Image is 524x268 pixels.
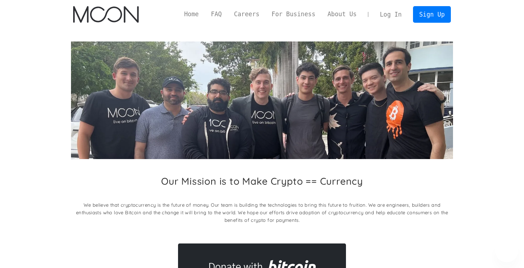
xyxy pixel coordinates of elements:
iframe: Button to launch messaging window [495,239,518,262]
a: Careers [228,10,265,19]
a: Log In [374,6,408,22]
a: home [73,6,138,23]
a: FAQ [205,10,228,19]
a: Home [178,10,205,19]
p: We believe that cryptocurrency is the future of money. Our team is building the technologies to b... [71,201,453,224]
a: Sign Up [413,6,450,22]
img: Moon Logo [73,6,138,23]
a: For Business [266,10,321,19]
h2: Our Mission is to Make Crypto == Currency [161,175,363,187]
a: About Us [321,10,363,19]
